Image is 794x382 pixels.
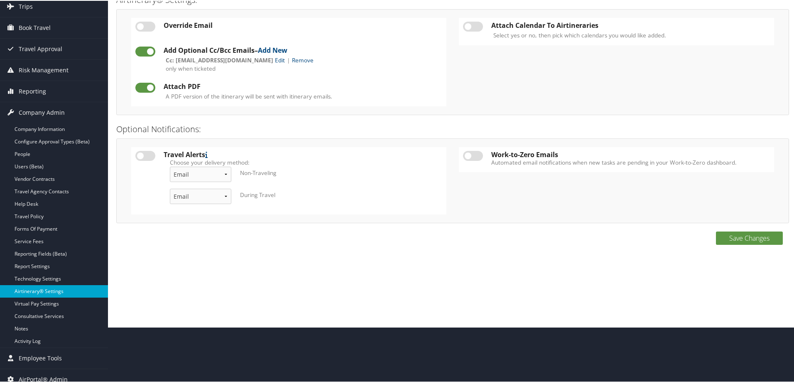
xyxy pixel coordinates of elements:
[493,30,666,39] label: Select yes or no, then pick which calendars you would like added.
[255,45,287,54] span: –
[166,91,332,100] label: A PDF version of the itinerary will be sent with itinerary emails.
[164,82,442,89] div: Attach PDF
[170,158,436,166] label: Choose your delivery method:
[240,168,276,176] label: Non-Traveling
[19,38,62,59] span: Travel Approval
[164,150,442,158] div: Travel Alerts
[491,21,770,28] div: Attach Calendar To Airtineraries
[19,59,69,80] span: Risk Management
[292,55,314,63] a: Remove
[275,55,285,63] a: Edit
[166,64,314,72] div: only when ticketed
[19,17,51,37] span: Book Travel
[116,123,789,134] h3: Optional Notifications:
[491,158,770,166] label: Automated email notifications when new tasks are pending in your Work-to-Zero dashboard.
[164,21,442,28] div: Override Email
[164,46,442,53] div: Add Optional Cc/Bcc Emails
[258,45,287,54] a: Add New
[166,55,273,63] span: Cc: [EMAIL_ADDRESS][DOMAIN_NAME]
[716,231,783,244] button: Save Changes
[19,347,62,368] span: Employee Tools
[285,55,292,63] span: |
[240,190,275,198] label: During Travel
[19,80,46,101] span: Reporting
[19,101,65,122] span: Company Admin
[491,150,770,158] div: Work-to-Zero Emails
